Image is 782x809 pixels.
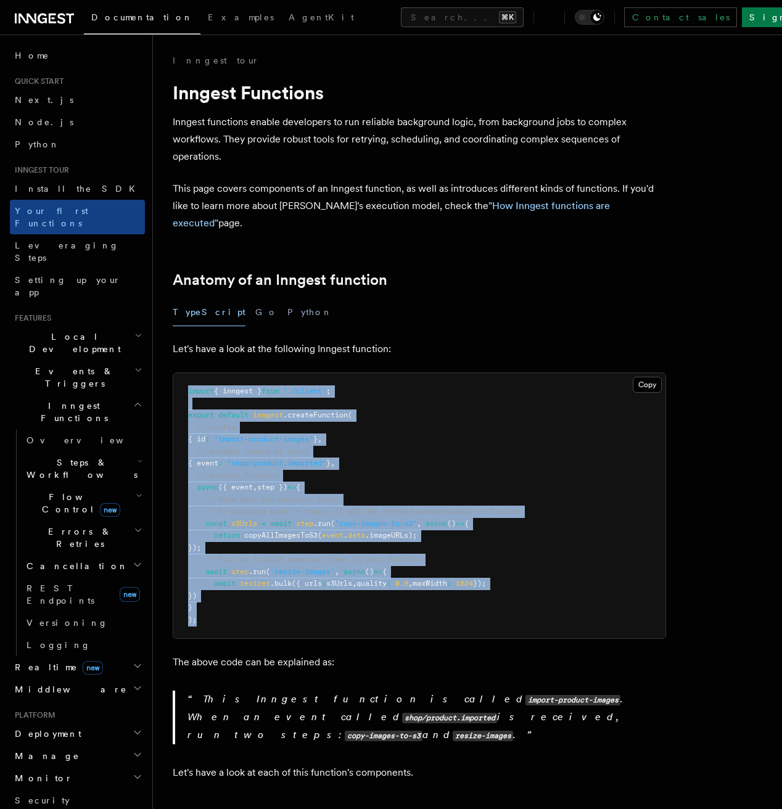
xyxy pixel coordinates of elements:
span: ( [348,411,352,419]
span: Manage [10,750,80,762]
span: copyAllImagesToS3 [244,531,318,540]
span: "./client" [283,387,326,395]
span: Security [15,795,70,805]
span: : [218,459,223,467]
span: Errors & Retries [22,525,134,550]
span: , [318,435,322,443]
code: import-product-images [525,695,620,705]
span: Overview [27,435,154,445]
span: Home [15,49,49,62]
kbd: ⌘K [499,11,516,23]
span: async [426,519,447,528]
span: quality [356,579,387,588]
span: Platform [10,710,56,720]
a: Node.js [10,111,145,133]
span: Features [10,313,51,323]
span: .run [249,567,266,576]
code: shop/product.imported [402,713,497,723]
span: new [120,587,140,602]
span: Examples [208,12,274,22]
span: Middleware [10,683,127,696]
span: ({ urls [292,579,322,588]
p: Inngest functions enable developers to run reliable background logic, from background jobs to com... [173,113,666,165]
a: Setting up your app [10,269,145,303]
span: 1024 [456,579,473,588]
span: , [352,579,356,588]
span: Realtime [10,661,103,673]
span: } [188,603,192,612]
span: => [287,483,296,491]
span: : [322,579,326,588]
span: }); [473,579,486,588]
span: Quick start [10,76,64,86]
span: () [365,567,374,576]
span: await [214,579,236,588]
span: Python [15,139,60,149]
button: Middleware [10,678,145,700]
span: async [197,483,218,491]
span: }) [188,591,197,600]
button: Python [287,298,332,326]
span: Install the SDK [15,184,142,194]
a: Python [10,133,145,155]
a: Home [10,44,145,67]
span: AgentKit [289,12,354,22]
span: REST Endpoints [27,583,94,606]
button: Cancellation [22,555,145,577]
a: REST Endpointsnew [22,577,145,612]
span: { inngest } [214,387,261,395]
button: Local Development [10,326,145,360]
button: Deployment [10,723,145,745]
span: step [231,567,249,576]
span: Setting up your app [15,275,121,297]
span: Next.js [15,95,73,105]
span: s3Urls [326,579,352,588]
a: Anatomy of an Inngest function [173,271,387,289]
span: }); [188,543,201,552]
button: Go [255,298,278,326]
span: new [83,661,103,675]
p: Let's have a look at the following Inngest function: [173,340,666,358]
div: Inngest Functions [10,429,145,656]
span: Events & Triggers [10,365,134,390]
span: .createFunction [283,411,348,419]
span: maxWidth [413,579,447,588]
span: resizer [240,579,270,588]
span: .bulk [270,579,292,588]
a: Next.js [10,89,145,111]
a: Install the SDK [10,178,145,200]
button: Flow Controlnew [22,486,145,520]
span: = [261,519,266,528]
span: , [408,579,413,588]
button: Realtimenew [10,656,145,678]
span: Cancellation [22,560,128,572]
a: Leveraging Steps [10,234,145,269]
span: // config [197,423,236,432]
a: Documentation [84,4,200,35]
span: // Here goes the business logic [205,495,339,504]
p: The above code can be explained as: [173,654,666,671]
span: } [326,459,331,467]
code: resize-images [453,731,513,741]
span: .run [313,519,331,528]
span: // You can include numerous steps in your function [205,555,421,564]
span: , [335,567,339,576]
span: ( [331,519,335,528]
span: ( [318,531,322,540]
span: Flow Control [22,491,136,515]
span: export [188,411,214,419]
span: { [296,483,300,491]
span: Documentation [91,12,193,22]
span: // By wrapping code in steps, it will be retried automatically on failure [205,507,521,515]
span: : [447,579,451,588]
p: Let's have a look at each of this function's components. [173,764,666,781]
a: Examples [200,4,281,33]
span: "shop/product.imported" [227,459,326,467]
span: // handler function [197,471,279,480]
button: Inngest Functions [10,395,145,429]
a: Your first Functions [10,200,145,234]
span: Inngest Functions [10,400,133,424]
span: inngest [253,411,283,419]
button: Manage [10,745,145,767]
a: Versioning [22,612,145,634]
